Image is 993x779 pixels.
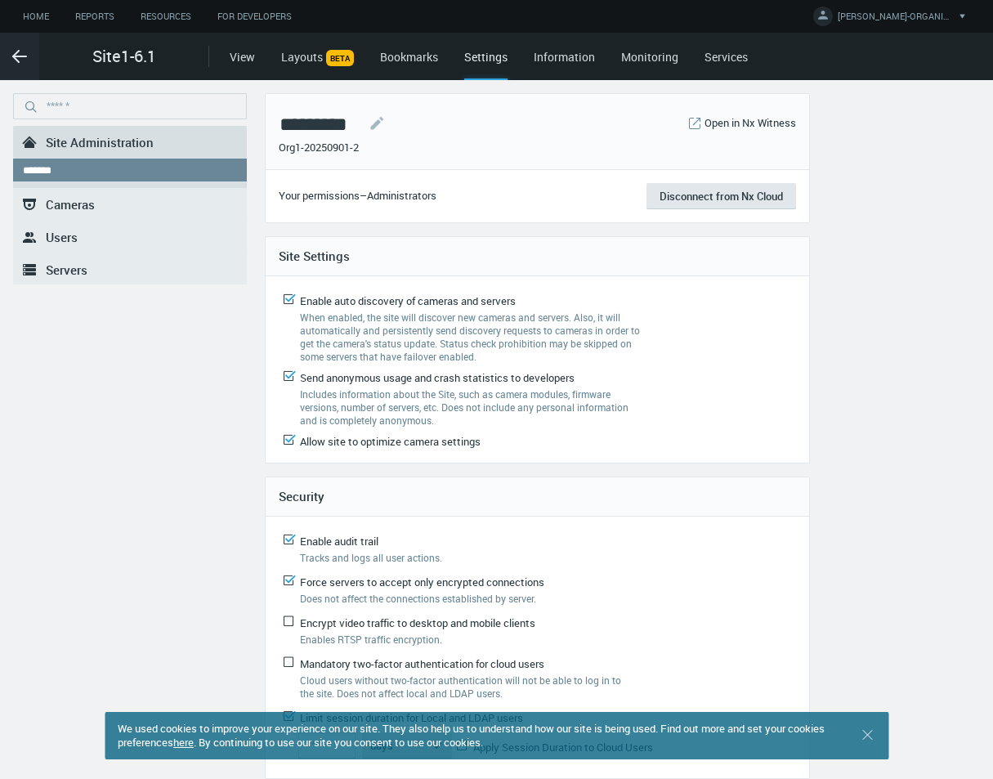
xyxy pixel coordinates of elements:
[300,293,516,308] span: Enable auto discovery of cameras and servers
[300,575,544,589] span: Force servers to accept only encrypted connections
[380,49,438,65] a: Bookmarks
[173,735,194,750] a: here
[46,262,87,278] span: Servers
[92,44,156,69] span: Site1-6.1
[704,115,796,132] a: Open in Nx Witness
[46,229,78,245] span: Users
[300,656,544,671] span: Mandatory two-factor authentication for cloud users
[118,721,825,750] span: We used cookies to improve your experience on our site. They also help us to understand how our s...
[127,7,204,27] a: Resources
[326,50,354,66] span: BETA
[204,7,305,27] a: For Developers
[646,183,796,209] button: Disconnect from Nx Cloud
[300,534,378,548] span: Enable audit trail
[300,370,575,385] span: Send anonymous usage and crash statistics to developers
[46,196,95,213] span: Cameras
[300,592,536,605] span: Does not affect the connections established by server.
[300,434,481,449] span: Allow site to optimize camera settings
[300,633,442,646] span: Enables RTSP traffic encryption.
[281,49,354,65] a: LayoutsBETA
[230,49,255,65] a: View
[704,49,748,65] a: Services
[279,188,360,203] span: Your permissions
[10,7,62,27] a: Home
[279,489,796,504] h4: Security
[300,616,535,630] span: Encrypt video traffic to desktop and mobile clients
[360,188,367,203] span: –
[464,48,508,80] div: Settings
[62,7,127,27] a: Reports
[621,49,678,65] a: Monitoring
[300,311,645,363] label: When enabled, the site will discover new cameras and servers. Also, it will automatically and per...
[838,10,952,29] span: [PERSON_NAME]-ORGANIZATION-TEST M.
[367,188,436,203] span: Administrators
[300,551,632,564] label: Tracks and logs all user actions.
[300,387,645,427] label: Includes information about the Site, such as camera modules, firmware versions, number of servers...
[534,49,595,65] a: Information
[300,710,523,725] span: Limit session duration for Local and LDAP users
[279,248,796,263] h4: Site Settings
[46,134,154,150] span: Site Administration
[300,674,621,700] span: Cloud users without two-factor authentication will not be able to log in to the site. Does not af...
[194,735,483,750] span: . By continuing to use our site you consent to use our cookies.
[279,140,359,156] span: Org1-20250901-2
